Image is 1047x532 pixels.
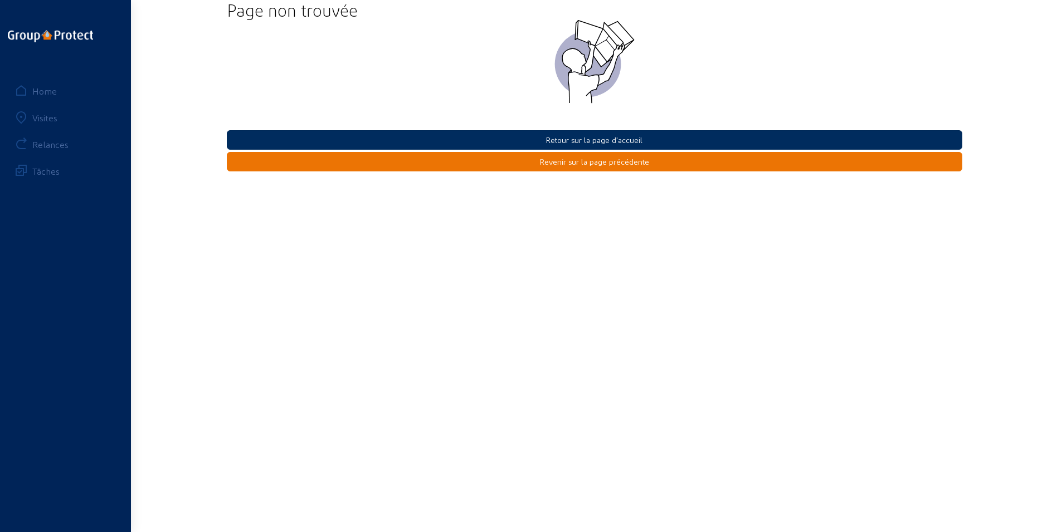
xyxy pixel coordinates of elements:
[8,30,93,42] img: logo-oneline.png
[227,152,962,171] button: Revenir sur la page précédente
[7,131,124,157] a: Relances
[7,77,124,104] a: Home
[7,104,124,131] a: Visites
[32,139,69,150] div: Relances
[7,157,124,184] a: Tâches
[227,130,962,150] button: Retour sur la page d'accueil
[32,86,57,96] div: Home
[32,112,57,123] div: Visites
[32,166,60,176] div: Tâches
